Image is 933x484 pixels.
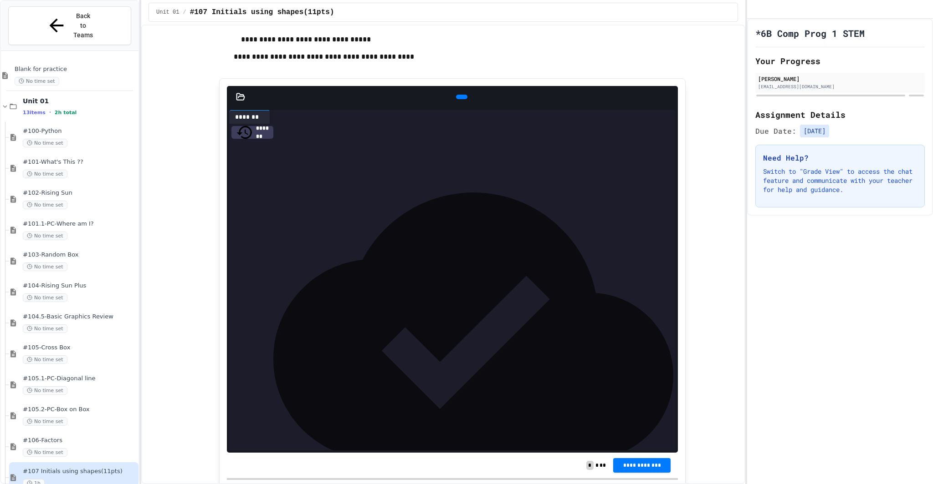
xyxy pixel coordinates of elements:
span: #101-What's This ?? [23,158,137,166]
h1: *6B Comp Prog 1 STEM [755,27,865,40]
span: No time set [23,170,67,178]
span: #104-Rising Sun Plus [23,282,137,290]
span: #105.2-PC-Box on Box [23,406,137,413]
span: No time set [23,262,67,271]
span: #102-Rising Sun [23,189,137,197]
span: #107 Initials using shapes(11pts) [190,7,334,18]
span: No time set [23,232,67,240]
span: / [183,9,186,16]
span: #107 Initials using shapes(11pts) [23,468,137,475]
button: Back to Teams [8,6,131,45]
span: No time set [23,139,67,147]
span: Unit 01 [23,97,137,105]
p: Switch to "Grade View" to access the chat feature and communicate with your teacher for help and ... [763,167,917,194]
div: [PERSON_NAME] [758,75,922,83]
span: 13 items [23,110,46,116]
h3: Need Help? [763,152,917,163]
span: #100-Python [23,127,137,135]
span: #106-Factors [23,437,137,444]
span: No time set [23,417,67,426]
span: No time set [15,77,59,86]
span: No time set [23,201,67,209]
span: #103-Random Box [23,251,137,259]
span: No time set [23,386,67,395]
span: No time set [23,324,67,333]
span: Back to Teams [72,11,94,40]
span: #105.1-PC-Diagonal line [23,375,137,383]
h2: Assignment Details [755,108,925,121]
span: No time set [23,448,67,457]
span: Blank for practice [15,66,137,73]
span: #104.5-Basic Graphics Review [23,313,137,321]
span: No time set [23,293,67,302]
span: 2h total [55,110,77,116]
span: [DATE] [800,125,829,137]
span: #101.1-PC-Where am I? [23,220,137,228]
span: Due Date: [755,126,796,136]
div: [EMAIL_ADDRESS][DOMAIN_NAME] [758,83,922,90]
span: #105-Cross Box [23,344,137,352]
span: Unit 01 [156,9,179,16]
span: No time set [23,355,67,364]
h2: Your Progress [755,55,925,67]
span: • [49,109,51,116]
